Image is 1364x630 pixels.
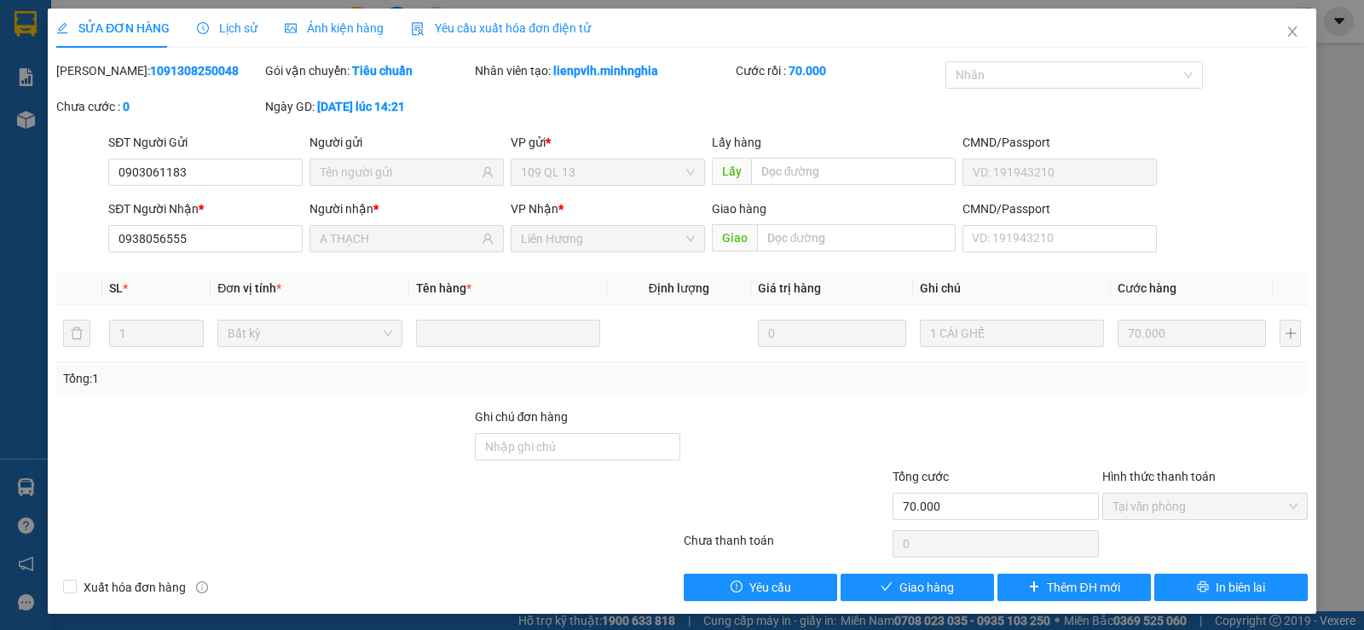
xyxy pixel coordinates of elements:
input: Ghi chú đơn hàng [475,433,680,460]
b: 1091308250048 [150,64,239,78]
span: clock-circle [197,22,209,34]
span: Định lượng [649,281,709,295]
span: Lấy hàng [712,136,761,149]
span: Thêm ĐH mới [1047,578,1119,597]
label: Hình thức thanh toán [1102,470,1216,483]
div: CMND/Passport [962,199,1157,218]
div: SĐT Người Nhận [108,199,303,218]
input: Tên người gửi [320,163,478,182]
span: Giao hàng [899,578,954,597]
b: [DATE] lúc 14:21 [317,100,405,113]
div: Ngày GD: [265,97,471,116]
span: Lịch sử [197,21,257,35]
button: plusThêm ĐH mới [997,574,1151,601]
div: CMND/Passport [962,133,1157,152]
button: exclamation-circleYêu cầu [684,574,837,601]
input: 0 [758,320,906,347]
span: picture [285,22,297,34]
span: user [482,233,494,245]
input: Tên người nhận [320,229,478,248]
span: Giao hàng [712,202,766,216]
span: Xuất hóa đơn hàng [77,578,193,597]
div: Cước rồi : [736,61,941,80]
button: printerIn biên lai [1154,574,1308,601]
span: Tên hàng [416,281,471,295]
span: In biên lai [1216,578,1265,597]
span: Ảnh kiện hàng [285,21,384,35]
input: VD: Bàn, Ghế [416,320,600,347]
span: VP Nhận [511,202,558,216]
span: Tổng cước [893,470,949,483]
th: Ghi chú [913,272,1111,305]
span: Tại văn phòng [1113,494,1298,519]
span: Giao [712,224,757,251]
div: Tổng: 1 [63,369,528,388]
input: Dọc đường [751,158,957,185]
b: lienpvlh.minhnghia [553,64,658,78]
button: Close [1269,9,1316,56]
span: edit [56,22,68,34]
span: Lấy [712,158,751,185]
div: SĐT Người Gửi [108,133,303,152]
button: checkGiao hàng [841,574,994,601]
b: Tiêu chuẩn [352,64,413,78]
input: Ghi Chú [920,320,1104,347]
div: Người nhận [309,199,504,218]
span: SL [109,281,123,295]
span: plus [1028,581,1040,594]
span: 109 QL 13 [521,159,695,185]
div: Chưa thanh toán [682,531,891,561]
input: Dọc đường [757,224,957,251]
img: icon [411,22,425,36]
b: 70.000 [789,64,826,78]
span: Đơn vị tính [217,281,281,295]
span: SỬA ĐƠN HÀNG [56,21,170,35]
span: Liên Hương [521,226,695,251]
span: Yêu cầu xuất hóa đơn điện tử [411,21,591,35]
span: exclamation-circle [731,581,743,594]
span: Yêu cầu [749,578,791,597]
button: delete [63,320,90,347]
button: plus [1280,320,1301,347]
span: Giá trị hàng [758,281,821,295]
label: Ghi chú đơn hàng [475,410,569,424]
div: VP gửi [511,133,705,152]
span: check [881,581,893,594]
div: [PERSON_NAME]: [56,61,262,80]
div: Chưa cước : [56,97,262,116]
input: 0 [1118,320,1266,347]
div: Nhân viên tạo: [475,61,733,80]
span: printer [1197,581,1209,594]
span: Bất kỳ [228,321,391,346]
div: Gói vận chuyển: [265,61,471,80]
b: 0 [123,100,130,113]
input: VD: 191943210 [962,159,1157,186]
span: info-circle [196,581,208,593]
span: user [482,166,494,178]
span: close [1286,25,1299,38]
div: Người gửi [309,133,504,152]
span: Cước hàng [1118,281,1176,295]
